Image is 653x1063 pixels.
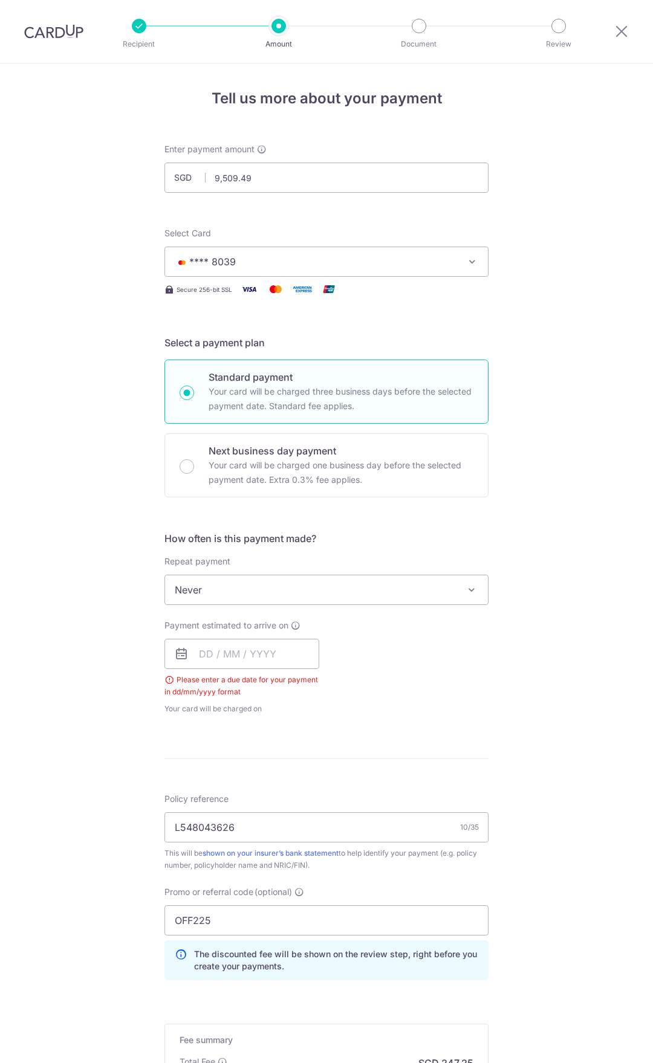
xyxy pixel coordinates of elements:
[164,88,489,109] h4: Tell us more about your payment
[177,285,232,294] span: Secure 256-bit SSL
[164,619,288,632] span: Payment estimated to arrive on
[164,703,319,715] span: Your card will be charged on
[460,821,479,833] div: 10/35
[164,886,253,898] span: Promo or referral code
[209,444,473,458] p: Next business day payment
[180,1034,473,1046] h5: Fee summary
[94,38,184,50] p: Recipient
[164,335,489,350] h5: Select a payment plan
[164,531,489,546] h5: How often is this payment made?
[24,24,83,39] img: CardUp
[194,948,478,972] p: The discounted fee will be shown on the review step, right before you create your payments.
[165,575,488,604] span: Never
[234,38,323,50] p: Amount
[164,143,255,155] span: Enter payment amount
[209,384,473,413] p: Your card will be charged three business days before the selected payment date. Standard fee appl...
[164,163,489,193] input: 0.00
[164,847,489,871] div: This will be to help identify your payment (e.g. policy number, policyholder name and NRIC/FIN).
[514,38,603,50] p: Review
[164,674,319,698] div: Please enter a due date for your payment in dd/mm/yyyy format
[209,370,473,384] p: Standard payment
[164,575,489,605] span: Never
[203,848,339,858] a: shown on your insurer’s bank statement
[164,793,229,805] label: Policy reference
[164,555,230,567] label: Repeat payment
[209,458,473,487] p: Your card will be charged one business day before the selected payment date. Extra 0.3% fee applies.
[374,38,464,50] p: Document
[237,282,261,297] img: Visa
[164,228,211,238] span: translation missing: en.payables.payment_networks.credit_card.summary.labels.select_card
[264,282,288,297] img: Mastercard
[576,1027,641,1057] iframe: Opens a widget where you can find more information
[174,172,206,184] span: SGD
[255,886,292,898] span: (optional)
[317,282,341,297] img: Union Pay
[164,639,319,669] input: DD / MM / YYYY
[175,258,189,267] img: MASTERCARD
[290,282,314,297] img: American Express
